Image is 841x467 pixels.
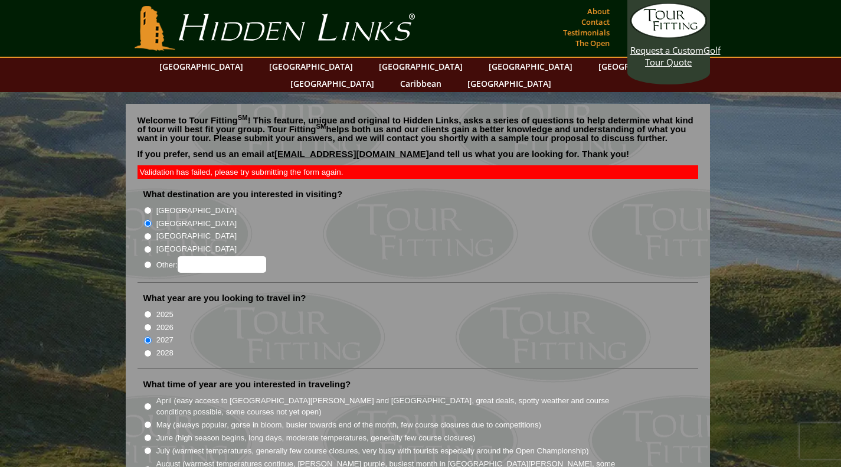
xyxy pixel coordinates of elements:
a: [GEOGRAPHIC_DATA] [373,58,469,75]
a: Caribbean [394,75,447,92]
label: 2025 [156,309,174,321]
a: [GEOGRAPHIC_DATA] [284,75,380,92]
a: [GEOGRAPHIC_DATA] [153,58,249,75]
input: Other: [178,256,266,273]
label: What time of year are you interested in traveling? [143,378,351,390]
a: [GEOGRAPHIC_DATA] [483,58,578,75]
label: [GEOGRAPHIC_DATA] [156,218,237,230]
sup: SM [238,114,248,121]
a: Contact [578,14,613,30]
a: [GEOGRAPHIC_DATA] [462,75,557,92]
label: [GEOGRAPHIC_DATA] [156,205,237,217]
sup: SM [316,123,326,130]
a: The Open [572,35,613,51]
label: What destination are you interested in visiting? [143,188,343,200]
label: April (easy access to [GEOGRAPHIC_DATA][PERSON_NAME] and [GEOGRAPHIC_DATA], great deals, spotty w... [156,395,631,418]
label: June (high season begins, long days, moderate temperatures, generally few course closures) [156,432,476,444]
div: Validation has failed, please try submitting the form again. [138,165,698,179]
a: [GEOGRAPHIC_DATA] [593,58,688,75]
p: Welcome to Tour Fitting ! This feature, unique and original to Hidden Links, asks a series of que... [138,116,698,142]
label: 2028 [156,347,174,359]
a: About [584,3,613,19]
span: Request a Custom [630,44,703,56]
label: What year are you looking to travel in? [143,292,306,304]
label: July (warmest temperatures, generally few course closures, very busy with tourists especially aro... [156,445,589,457]
label: [GEOGRAPHIC_DATA] [156,243,237,255]
a: Testimonials [560,24,613,41]
a: [GEOGRAPHIC_DATA] [263,58,359,75]
label: [GEOGRAPHIC_DATA] [156,230,237,242]
label: May (always popular, gorse in bloom, busier towards end of the month, few course closures due to ... [156,419,541,431]
label: Other: [156,256,266,273]
a: Request a CustomGolf Tour Quote [630,3,707,68]
label: 2026 [156,322,174,334]
p: If you prefer, send us an email at and tell us what you are looking for. Thank you! [138,149,698,167]
a: [EMAIL_ADDRESS][DOMAIN_NAME] [274,149,429,159]
label: 2027 [156,334,174,346]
